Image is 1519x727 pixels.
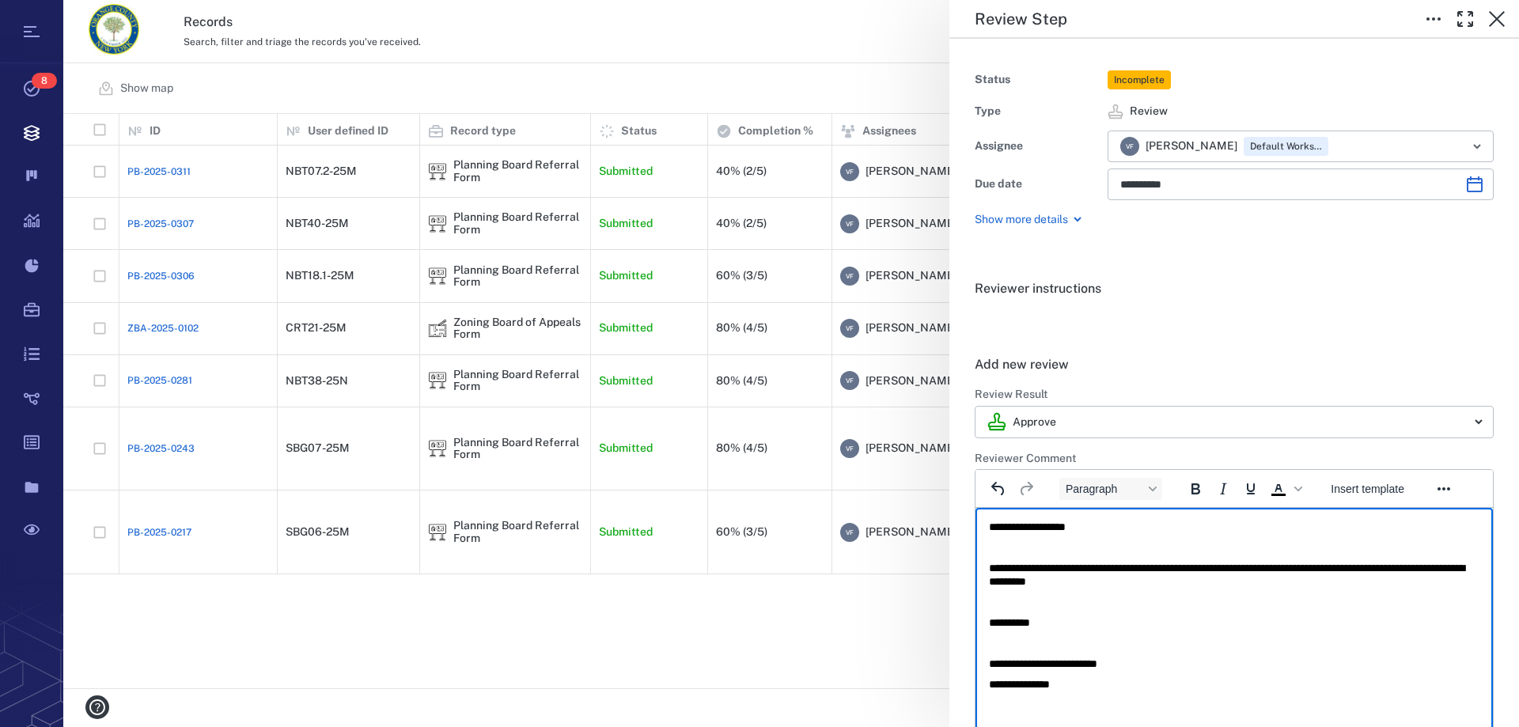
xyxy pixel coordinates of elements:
[1210,478,1237,500] button: Italic
[975,69,1101,91] div: Status
[975,100,1101,123] div: Type
[1146,138,1237,154] span: [PERSON_NAME]
[1237,478,1264,500] button: Underline
[1430,478,1457,500] button: Reveal or hide additional toolbar items
[975,173,1101,195] div: Due date
[1013,478,1040,500] button: Redo
[1066,483,1143,495] span: Paragraph
[975,212,1068,228] p: Show more details
[1466,135,1488,157] button: Open
[1013,415,1056,430] p: Approve
[1331,483,1404,495] span: Insert template
[1182,478,1209,500] button: Bold
[1120,137,1139,156] div: V F
[985,478,1012,500] button: Undo
[36,11,68,25] span: Help
[975,135,1101,157] div: Assignee
[1418,3,1449,35] button: Toggle to Edit Boxes
[1130,104,1168,119] span: Review
[975,279,1494,298] h6: Reviewer instructions
[975,312,978,328] span: .
[32,73,57,89] span: 8
[975,355,1494,374] h6: Add new review
[1481,3,1513,35] button: Close
[1247,140,1325,153] span: Default Workspace
[1324,478,1411,500] button: Insert template
[1459,168,1491,200] button: Choose date, selected date is Sep 13, 2025
[975,451,1494,467] h6: Reviewer Comment
[1111,74,1168,87] span: Incomplete
[975,387,1494,403] h6: Review Result
[1265,478,1305,500] div: Text color Black
[1059,478,1162,500] button: Block Paragraph
[1449,3,1481,35] button: Toggle Fullscreen
[975,9,1067,29] h5: Review Step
